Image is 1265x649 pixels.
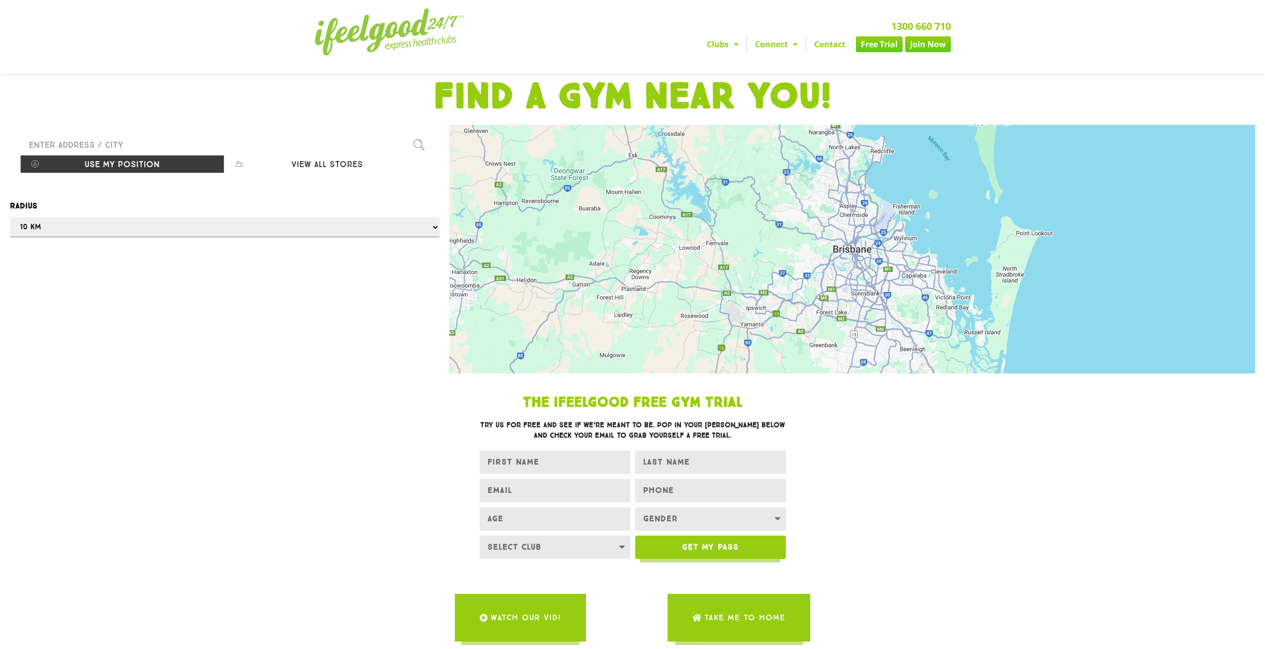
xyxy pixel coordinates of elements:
[905,36,951,52] a: Join Now
[5,79,1260,115] h1: FIND A GYM NEAR YOU!
[704,604,785,632] span: Take me to Home
[10,199,439,212] label: Radius
[480,451,786,564] form: New Form
[225,155,429,174] button: View all stores
[20,155,225,174] button: Use my position
[480,479,630,502] input: EMAIL
[480,420,786,441] h3: Try us for free and see if we’re meant to be. Pop in your [PERSON_NAME] below and check your emai...
[635,536,786,559] button: Get My Pass
[480,507,630,531] input: Age
[891,19,951,33] a: 1300 660 710
[699,36,747,52] a: Clubs
[480,451,630,474] input: FIRST NAME
[682,543,739,551] span: Get My Pass
[635,479,786,502] input: Only numbers and phone characters (#, -, *, etc) are accepted.
[635,451,786,474] input: LAST NAME
[414,396,851,410] h1: The IfeelGood Free Gym Trial
[668,594,810,642] a: Take me to Home
[541,36,951,52] nav: Menu
[414,139,424,150] img: search.svg
[455,594,586,642] a: WATCH OUR VID!
[747,36,806,52] a: Connect
[491,604,561,632] span: WATCH OUR VID!
[806,36,853,52] a: Contact
[856,36,903,52] a: Free Trial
